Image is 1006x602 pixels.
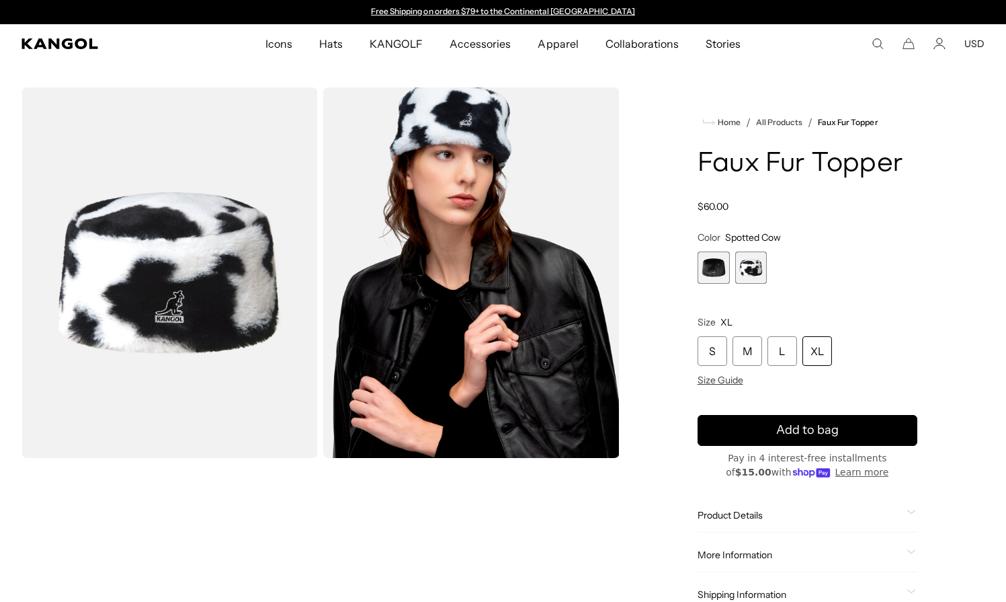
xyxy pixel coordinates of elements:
[436,24,524,63] a: Accessories
[22,87,620,458] product-gallery: Gallery Viewer
[698,114,917,130] nav: breadcrumbs
[698,374,743,386] span: Size Guide
[22,87,318,458] img: color-spotted-cow
[725,231,781,243] span: Spotted Cow
[698,231,720,243] span: Color
[319,24,343,63] span: Hats
[698,200,728,213] span: $60.00
[903,38,915,50] button: Cart
[720,316,732,328] span: XL
[365,7,642,17] div: 1 of 2
[964,38,984,50] button: USD
[818,118,878,127] a: Faux Fur Topper
[756,118,802,127] a: All Products
[698,509,901,521] span: Product Details
[802,336,832,366] div: XL
[732,336,762,366] div: M
[698,549,901,561] span: More Information
[323,87,620,458] img: color-spotted-cow
[698,336,727,366] div: S
[933,38,946,50] a: Account
[524,24,591,63] a: Apparel
[698,149,917,179] h1: Faux Fur Topper
[698,316,716,328] span: Size
[767,336,797,366] div: L
[265,24,292,63] span: Icons
[735,252,767,284] label: Spotted Cow
[365,7,642,17] div: Announcement
[371,6,635,16] a: Free Shipping on orders $79+ to the Continental [GEOGRAPHIC_DATA]
[605,24,679,63] span: Collaborations
[698,589,901,601] span: Shipping Information
[450,24,511,63] span: Accessories
[22,38,175,49] a: Kangol
[365,7,642,17] slideshow-component: Announcement bar
[703,116,741,128] a: Home
[698,415,917,446] button: Add to bag
[356,24,436,63] a: KANGOLF
[698,252,730,284] label: Black Solid
[741,114,751,130] li: /
[872,38,884,50] summary: Search here
[252,24,306,63] a: Icons
[715,118,741,127] span: Home
[706,24,741,63] span: Stories
[306,24,356,63] a: Hats
[802,114,812,130] li: /
[698,252,730,284] div: 1 of 2
[370,24,423,63] span: KANGOLF
[776,421,839,439] span: Add to bag
[735,252,767,284] div: 2 of 2
[538,24,578,63] span: Apparel
[692,24,754,63] a: Stories
[592,24,692,63] a: Collaborations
